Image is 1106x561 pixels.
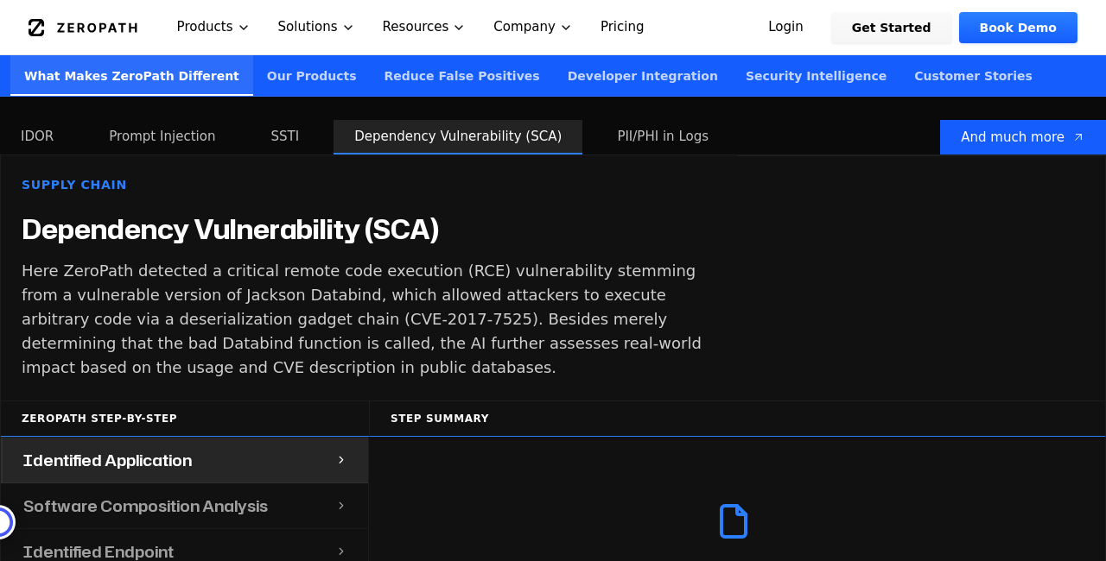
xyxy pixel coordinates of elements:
[831,12,952,43] a: Get Started
[554,55,732,96] a: Developer Integration
[1,400,369,437] div: ZeroPath Step-by-Step
[22,214,439,245] h4: Dependency Vulnerability (SCA)
[22,176,127,193] span: Supply Chain
[371,55,554,96] a: Reduce False Positives
[959,12,1077,43] a: Book Demo
[369,400,1105,437] div: Step Summary
[22,259,716,380] p: Here ZeroPath detected a critical remote code execution (RCE) vulnerability stemming from a vulne...
[596,120,729,154] button: PII/PHI in Logs
[10,55,253,96] a: What Makes ZeroPath Different
[23,494,268,518] h4: Software Composition Analysis
[88,120,236,154] button: Prompt Injection
[747,12,824,43] a: Login
[940,120,1106,154] a: And much more
[1,438,368,483] button: Identified Application
[253,55,371,96] a: Our Products
[23,448,192,472] h4: Identified Application
[1,483,368,529] button: Software Composition Analysis
[732,55,900,96] a: Security Intelligence
[334,120,582,154] button: Dependency Vulnerability (SCA)
[250,120,320,154] button: SSTI
[900,55,1046,96] a: Customer Stories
